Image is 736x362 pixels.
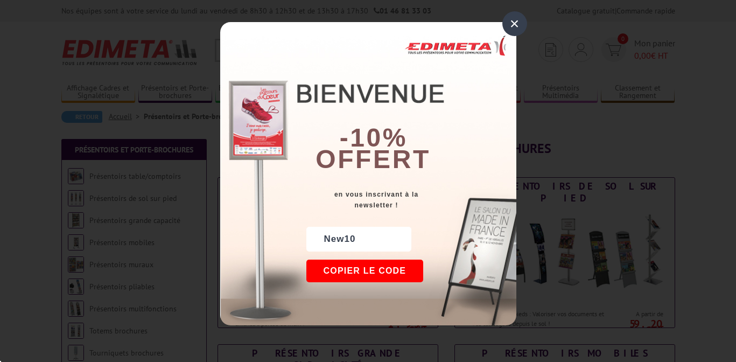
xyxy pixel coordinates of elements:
[316,145,431,173] font: offert
[306,189,516,211] div: en vous inscrivant à la newsletter !
[306,260,424,282] button: Copier le code
[502,11,527,36] div: ×
[306,227,411,252] div: New10
[340,123,408,152] b: -10%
